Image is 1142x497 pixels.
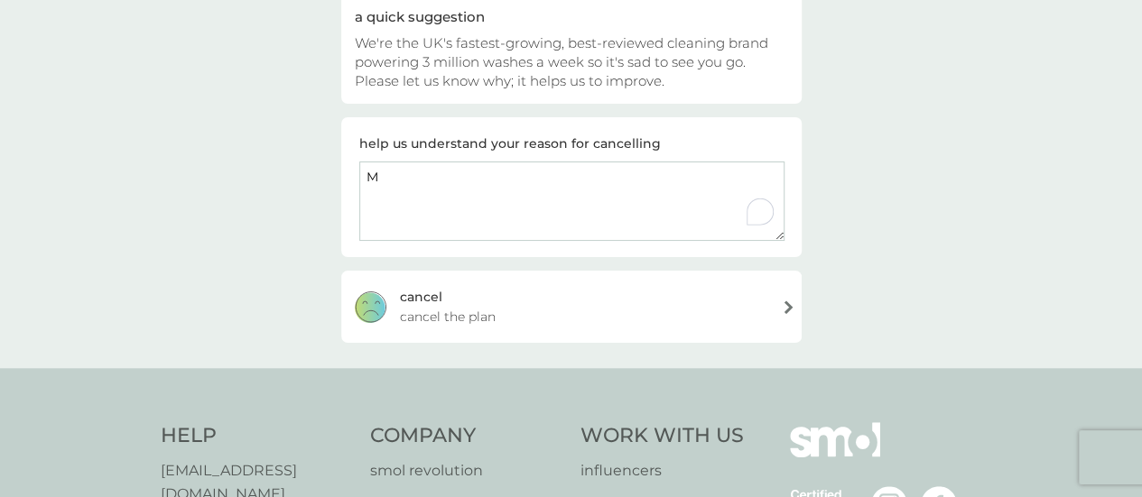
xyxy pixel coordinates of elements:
[400,287,442,307] div: cancel
[370,422,562,450] h4: Company
[400,307,496,327] span: cancel the plan
[359,161,785,241] textarea: To enrich screen reader interactions, please activate Accessibility in Grammarly extension settings
[355,7,788,26] div: a quick suggestion
[580,422,744,450] h4: Work With Us
[790,422,880,483] img: smol
[580,459,744,483] a: influencers
[161,422,353,450] h4: Help
[370,459,562,483] a: smol revolution
[359,133,661,153] div: help us understand your reason for cancelling
[355,34,768,89] span: We're the UK's fastest-growing, best-reviewed cleaning brand powering 3 million washes a week so ...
